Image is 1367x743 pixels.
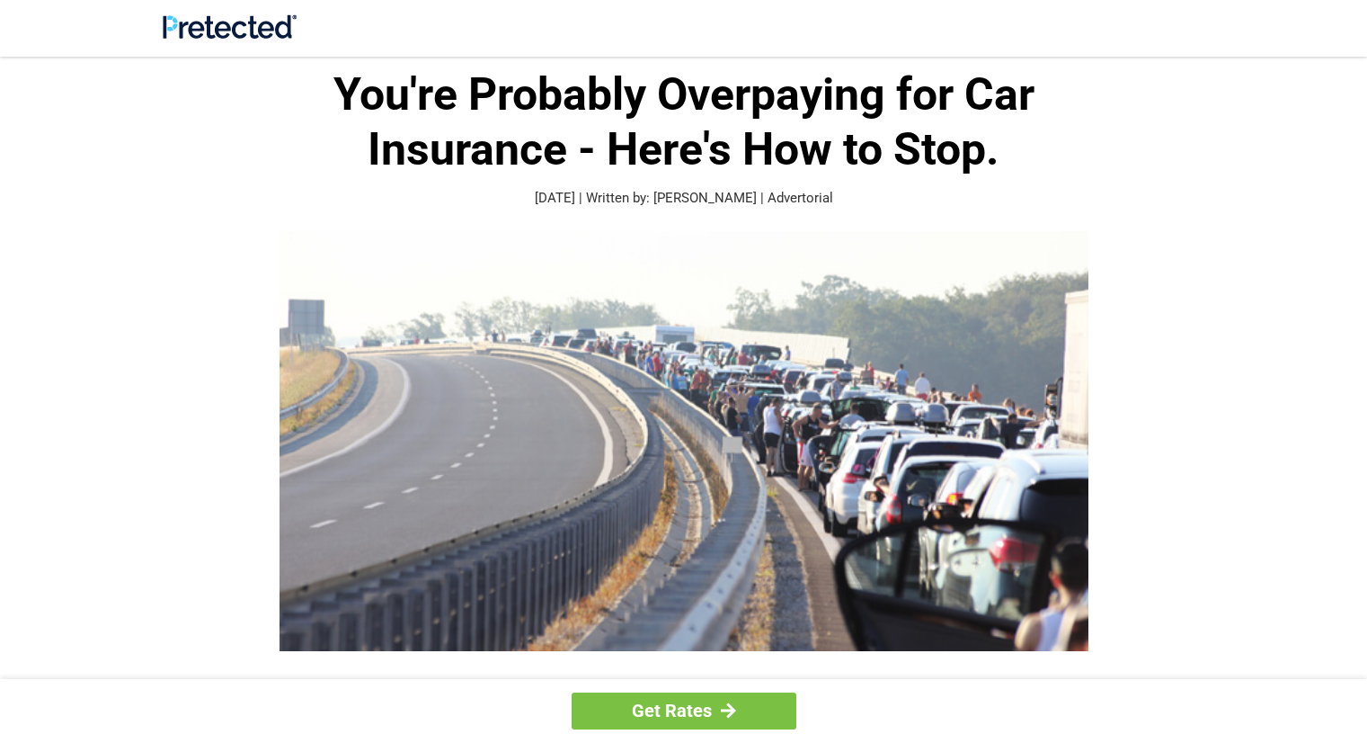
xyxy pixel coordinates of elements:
p: Here is the 1 simple truth according to experts: [253,674,1115,699]
p: [DATE] | Written by: [PERSON_NAME] | Advertorial [253,188,1115,209]
img: Site Logo [163,14,297,39]
a: Site Logo [163,25,297,42]
a: Get Rates [572,693,796,730]
h1: You're Probably Overpaying for Car Insurance - Here's How to Stop. [253,67,1115,177]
